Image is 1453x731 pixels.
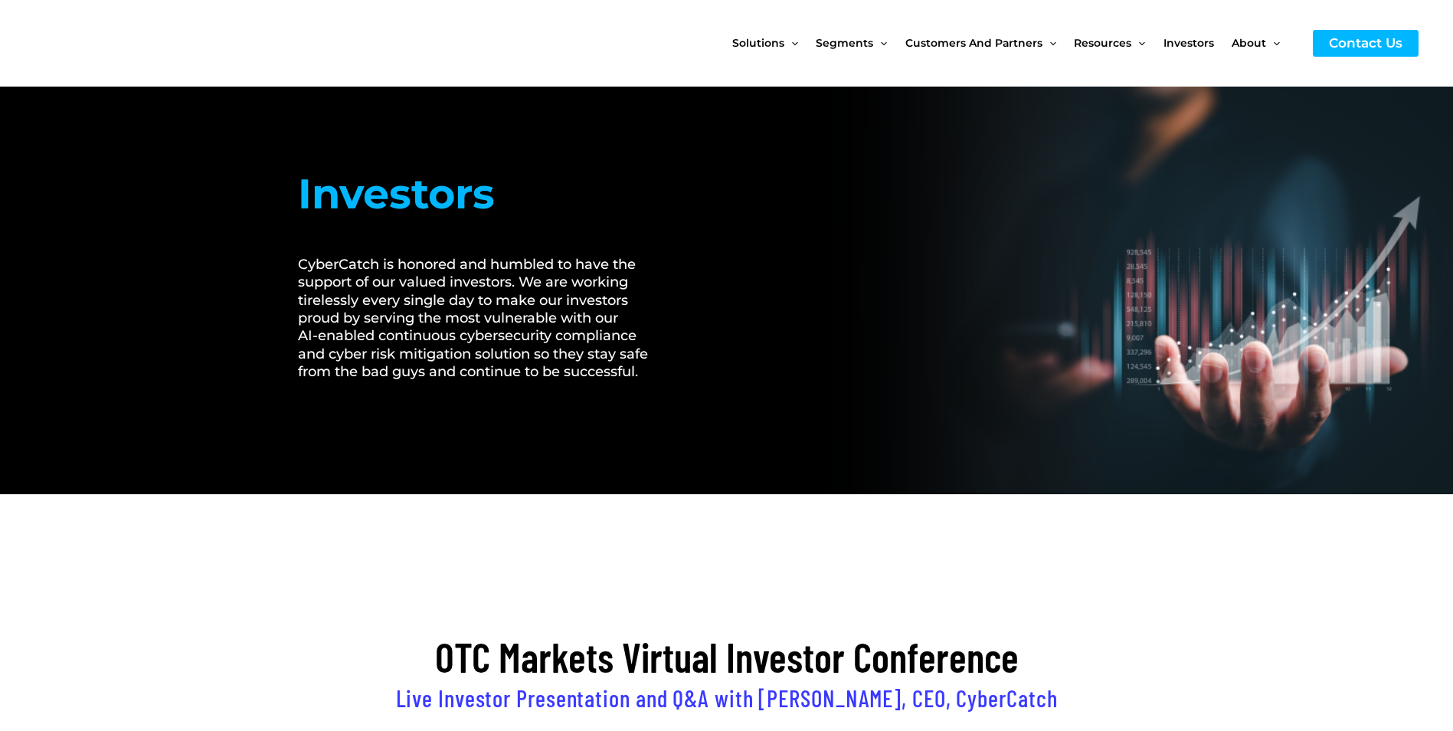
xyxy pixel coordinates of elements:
span: Menu Toggle [784,11,798,75]
span: Menu Toggle [1131,11,1145,75]
img: CyberCatch [27,11,211,75]
span: Menu Toggle [873,11,887,75]
a: Contact Us [1313,30,1419,57]
span: Solutions [732,11,784,75]
h2: OTC Markets Virtual Investor Conference [298,631,1156,683]
h1: Investors [298,163,666,225]
span: Segments [816,11,873,75]
h2: Live Investor Presentation and Q&A with [PERSON_NAME], CEO, CyberCatch [298,683,1156,713]
span: Resources [1074,11,1131,75]
a: Investors [1163,11,1232,75]
nav: Site Navigation: New Main Menu [732,11,1298,75]
span: Customers and Partners [905,11,1042,75]
span: About [1232,11,1266,75]
span: Menu Toggle [1266,11,1280,75]
span: Investors [1163,11,1214,75]
span: Menu Toggle [1042,11,1056,75]
h2: CyberCatch is honored and humbled to have the support of our valued investors. We are working tir... [298,256,666,382]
